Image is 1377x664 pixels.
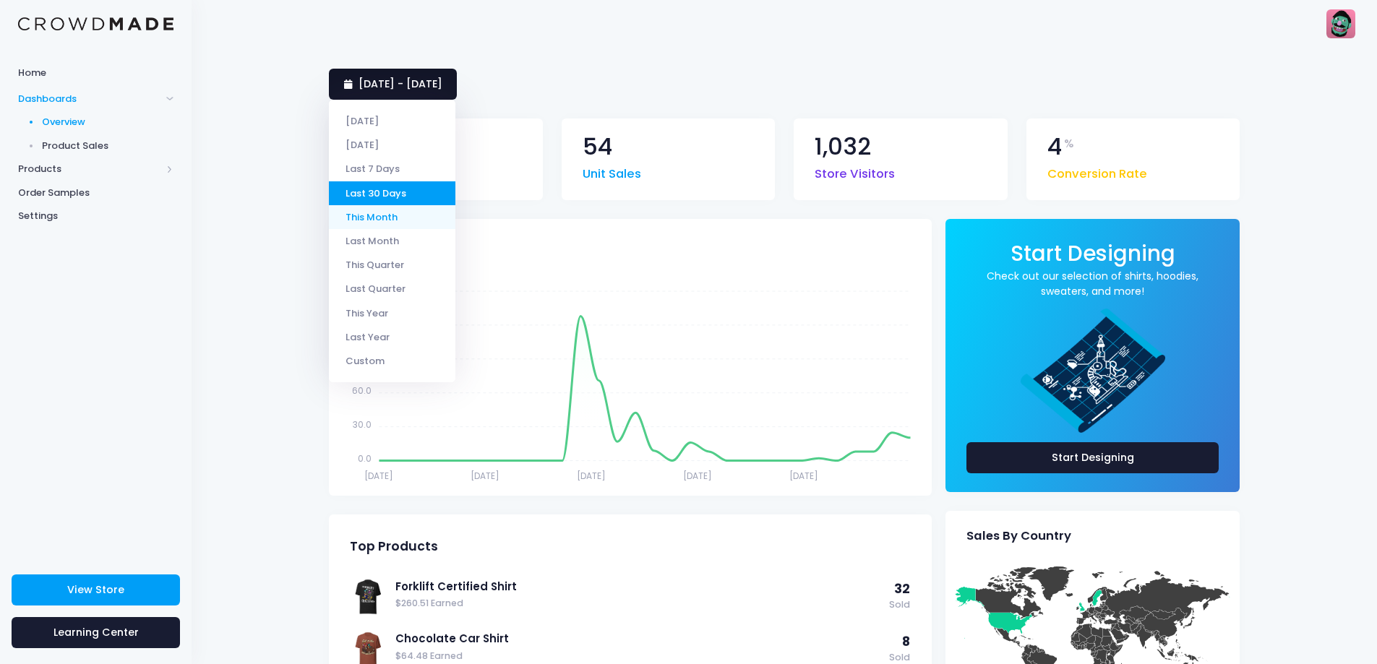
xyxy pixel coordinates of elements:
span: 54 [583,135,612,159]
tspan: [DATE] [683,469,712,481]
li: Custom [329,349,455,373]
tspan: 60.0 [352,384,372,397]
li: Last 30 Days [329,181,455,205]
span: 8 [902,633,910,650]
img: User [1326,9,1355,38]
img: Logo [18,17,173,31]
span: Settings [18,209,173,223]
span: Dashboards [18,92,161,106]
span: $260.51 Earned [395,597,882,611]
a: Forklift Certified Shirt [395,579,882,595]
a: [DATE] - [DATE] [329,69,457,100]
a: Learning Center [12,617,180,648]
span: View Store [67,582,124,597]
span: 1,032 [815,135,871,159]
span: % [1064,135,1074,152]
span: Sold [889,598,910,612]
a: Chocolate Car Shirt [395,631,882,647]
span: Store Visitors [815,158,895,184]
a: Start Designing [1011,251,1175,264]
span: Unit Sales [583,158,641,184]
tspan: [DATE] [789,469,818,481]
span: Order Samples [18,186,173,200]
span: 4 [1047,135,1062,159]
span: [DATE] - [DATE] [359,77,442,91]
li: Last Month [329,229,455,253]
a: Check out our selection of shirts, hoodies, sweaters, and more! [966,269,1219,299]
span: 32 [894,580,910,598]
span: Start Designing [1011,238,1175,268]
li: [DATE] [329,109,455,133]
li: Last Year [329,325,455,349]
span: Top Products [350,539,438,554]
tspan: 0.0 [358,452,372,465]
span: $64.48 Earned [395,650,882,663]
span: Home [18,66,173,80]
li: Last 7 Days [329,157,455,181]
tspan: [DATE] [364,469,393,481]
span: Conversion Rate [1047,158,1147,184]
li: This Year [329,301,455,324]
a: View Store [12,574,180,605]
a: Start Designing [966,442,1219,473]
li: Last Quarter [329,277,455,301]
li: [DATE] [329,133,455,157]
tspan: 30.0 [353,418,372,431]
span: Sales By Country [966,529,1071,543]
span: Overview [42,115,174,129]
span: Product Sales [42,139,174,153]
tspan: [DATE] [471,469,499,481]
li: This Quarter [329,253,455,277]
tspan: [DATE] [577,469,606,481]
span: Learning Center [53,625,139,639]
span: Products [18,162,161,176]
li: This Month [329,205,455,229]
